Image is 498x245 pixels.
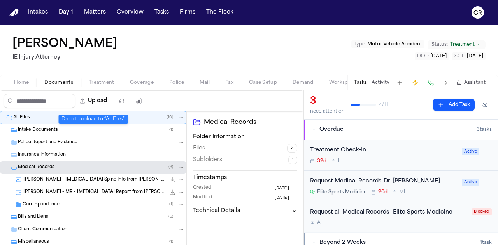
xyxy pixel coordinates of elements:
span: Correspondence [23,202,60,208]
button: Day 1 [56,5,76,19]
span: Active [462,179,479,186]
button: Add Task [394,77,405,88]
span: Modified [193,195,212,201]
a: Home [9,9,19,16]
span: All Files [13,115,30,121]
button: Download S. Golian - MRI Spine Info from Beverly Hills Medical Imaging - Undated [168,176,176,184]
span: L [338,158,341,164]
span: ( 1 ) [169,240,173,244]
span: ( 5 ) [168,215,173,219]
span: Status: [431,42,448,48]
button: Tasks [151,5,172,19]
div: 3 [310,95,345,108]
span: 4 / 11 [379,102,388,108]
span: ( 3 ) [168,165,173,169]
div: need attention [310,108,345,115]
span: Workspaces [329,80,359,86]
span: Blocked [472,208,492,215]
button: Assistant [456,80,486,86]
span: Home [14,80,29,86]
span: Client Communication [18,226,67,233]
span: SOL : [454,54,466,59]
span: Motor Vehicle Accident [367,42,422,47]
button: Create Immediate Task [410,77,421,88]
span: M L [399,189,407,195]
span: Demand [293,80,314,86]
button: Overdue3tasks [304,120,498,140]
span: ( 1 ) [169,202,173,207]
h1: [PERSON_NAME] [12,37,117,51]
div: Request all Medical Records- Elite Sports Medicine [310,208,467,217]
div: Treatment Check-In [310,146,457,155]
span: [DATE] [467,54,483,59]
span: A [317,220,321,226]
button: Technical Details [193,207,297,215]
span: Case Setup [249,80,277,86]
img: Finch Logo [9,9,19,16]
span: 3 task s [477,127,492,133]
span: Assistant [464,80,486,86]
button: Intakes [25,5,51,19]
span: Bills and Liens [18,214,48,221]
button: [DATE] [274,195,297,201]
button: Upload [75,94,112,108]
button: Matters [81,5,109,19]
button: Edit matter name [12,37,117,51]
button: Add Task [433,99,475,111]
span: Coverage [130,80,154,86]
button: Edit Type: Motor Vehicle Accident [351,40,424,48]
button: Download S. Golian - MR - MRI Report from Beverly Hills Medical Imaging - 7.12.24 [168,188,176,196]
span: [DATE] [274,195,289,201]
span: Fax [225,80,233,86]
div: Open task: Treatment Check-In [304,140,498,171]
span: Subfolders [193,156,222,164]
input: Search files [4,94,75,108]
span: Intake Documents [18,127,58,134]
span: 1 [288,156,297,164]
span: Overdue [319,126,344,134]
span: ( 1 ) [169,128,173,132]
button: Activity [372,80,389,86]
div: Request Medical Records-Dr. [PERSON_NAME] [310,177,457,186]
span: Active [462,148,479,155]
h3: Timestamps [193,174,297,182]
button: Make a Call [425,77,436,88]
button: Edit SOL: 2027-06-30 [452,52,486,60]
span: ( 10 ) [167,115,173,120]
h3: Folder Information [193,133,297,141]
button: The Flock [203,5,237,19]
span: 20d [378,189,388,195]
span: Treatment [89,80,114,86]
span: Files [193,144,205,152]
div: Open task: Request Medical Records-Dr. Pouriya Elyasi, Chiro [304,171,498,202]
span: DOL : [417,54,429,59]
button: Overview [114,5,147,19]
button: Firms [177,5,198,19]
span: 32d [317,158,326,164]
button: Edit DOL: 2025-06-30 [415,52,449,60]
span: Type : [354,42,366,47]
span: [DATE] [274,185,289,191]
span: Medical Records [18,164,54,171]
h2: Medical Records [204,118,297,127]
span: 2 [287,144,297,153]
span: [PERSON_NAME] - MR - [MEDICAL_DATA] Report from [PERSON_NAME] Hills Medical Imaging - [DATE] [23,189,165,196]
button: Hide completed tasks (⌘⇧H) [478,99,492,111]
span: Police [169,80,184,86]
span: Police Report and Evidence [18,139,77,146]
h2: IE Injury Attorney [12,53,121,62]
span: Created [193,185,211,191]
span: Treatment [450,42,475,48]
div: Open task: Request all Medical Records- Elite Sports Medicine [304,202,498,233]
span: Documents [44,80,73,86]
span: [PERSON_NAME] - [MEDICAL_DATA] Spine Info from [PERSON_NAME] Hills Medical Imaging - Undated [23,177,165,183]
h3: Technical Details [193,207,240,215]
button: [DATE] [274,185,297,191]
